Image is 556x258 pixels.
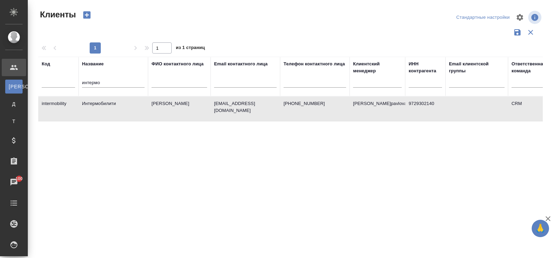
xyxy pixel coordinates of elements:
[409,61,442,74] div: ИНН контрагента
[214,61,268,67] div: Email контактного лица
[82,61,104,67] div: Название
[5,114,23,128] a: Т
[42,61,50,67] div: Код
[148,97,211,121] td: [PERSON_NAME]
[350,97,405,121] td: [PERSON_NAME]pavlova
[449,61,505,74] div: Email клиентской группы
[11,175,27,182] span: 100
[9,83,19,90] span: [PERSON_NAME]
[405,97,445,121] td: 9729302140
[9,118,19,125] span: Т
[38,97,79,121] td: intermobility
[214,100,277,114] p: [EMAIL_ADDRESS][DOMAIN_NAME]
[152,61,204,67] div: ФИО контактного лица
[532,220,549,237] button: 🙏
[524,26,537,39] button: Сбросить фильтры
[9,100,19,107] span: Д
[512,9,528,26] span: Настроить таблицу
[353,61,402,74] div: Клиентский менеджер
[284,61,345,67] div: Телефон контактного лица
[79,9,95,21] button: Создать
[38,9,76,20] span: Клиенты
[5,97,23,111] a: Д
[79,97,148,121] td: Интермобилити
[284,100,346,107] p: [PHONE_NUMBER]
[176,43,205,54] span: из 1 страниц
[534,221,546,236] span: 🙏
[5,80,23,94] a: [PERSON_NAME]
[455,12,512,23] div: split button
[511,26,524,39] button: Сохранить фильтры
[528,11,543,24] span: Посмотреть информацию
[2,174,26,191] a: 100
